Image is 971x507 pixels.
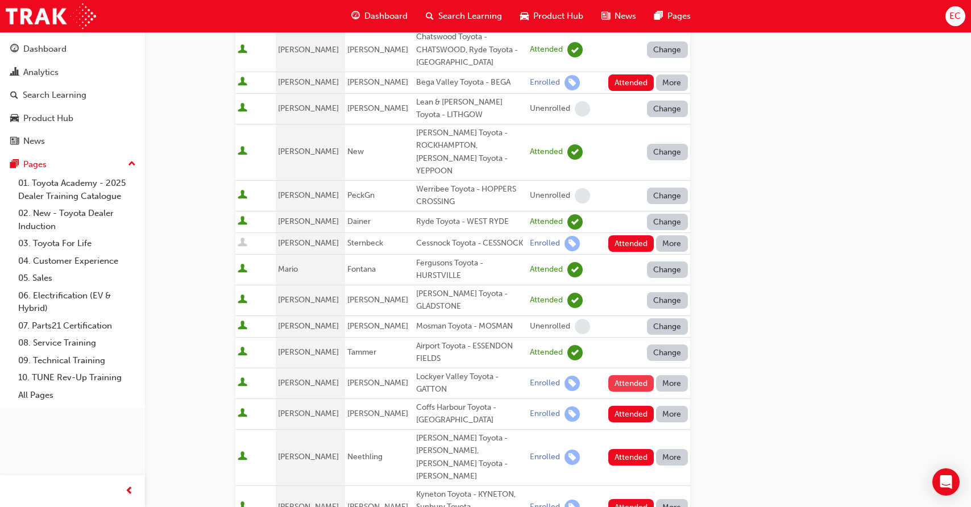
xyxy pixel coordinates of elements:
span: pages-icon [654,9,663,23]
div: [PERSON_NAME] Toyota - [PERSON_NAME], [PERSON_NAME] Toyota - [PERSON_NAME] [416,432,525,483]
span: learningRecordVerb_ATTEND-icon [567,214,583,230]
span: learningRecordVerb_ENROLL-icon [565,376,580,391]
div: Bega Valley Toyota - BEGA [416,76,525,89]
a: 05. Sales [14,269,140,287]
span: [PERSON_NAME] [278,295,339,305]
a: car-iconProduct Hub [511,5,592,28]
div: Chatswood Toyota - CHATSWOOD, Ryde Toyota - [GEOGRAPHIC_DATA] [416,31,525,69]
div: Attended [530,44,563,55]
span: guage-icon [10,44,19,55]
span: [PERSON_NAME] [278,452,339,462]
button: Change [647,188,688,204]
a: 08. Service Training [14,334,140,352]
span: learningRecordVerb_ENROLL-icon [565,236,580,251]
button: Change [647,344,688,361]
span: [PERSON_NAME] [347,378,408,388]
span: [PERSON_NAME] [347,321,408,331]
div: Analytics [23,66,59,79]
span: Neethling [347,452,383,462]
button: Attended [608,449,654,466]
button: More [656,235,688,252]
span: User is active [238,77,247,88]
div: Unenrolled [530,103,570,114]
img: Trak [6,3,96,29]
button: Attended [608,406,654,422]
div: Enrolled [530,77,560,88]
span: User is active [238,44,247,56]
span: User is active [238,377,247,389]
div: Lockyer Valley Toyota - GATTON [416,371,525,396]
div: News [23,135,45,148]
span: User is active [238,321,247,332]
span: Fontana [347,264,376,274]
div: Ryde Toyota - WEST RYDE [416,215,525,228]
div: Coffs Harbour Toyota - [GEOGRAPHIC_DATA] [416,401,525,427]
span: [PERSON_NAME] [347,77,408,87]
div: Mosman Toyota - MOSMAN [416,320,525,333]
span: [PERSON_NAME] [347,295,408,305]
div: Attended [530,295,563,306]
div: Attended [530,147,563,157]
span: User is active [238,190,247,201]
span: User is active [238,146,247,157]
span: News [615,10,636,23]
div: Open Intercom Messenger [932,468,960,496]
span: news-icon [601,9,610,23]
a: 04. Customer Experience [14,252,140,270]
a: Search Learning [5,85,140,106]
div: [PERSON_NAME] Toyota - ROCKHAMPTON, [PERSON_NAME] Toyota - YEPPOON [416,127,525,178]
span: Dainer [347,217,371,226]
div: Product Hub [23,112,73,125]
a: 06. Electrification (EV & Hybrid) [14,287,140,317]
span: Mario [278,264,298,274]
span: car-icon [520,9,529,23]
span: news-icon [10,136,19,147]
span: learningRecordVerb_ENROLL-icon [565,406,580,422]
div: Airport Toyota - ESSENDON FIELDS [416,340,525,365]
div: Cessnock Toyota - CESSNOCK [416,237,525,250]
span: learningRecordVerb_ATTEND-icon [567,345,583,360]
a: 01. Toyota Academy - 2025 Dealer Training Catalogue [14,174,140,205]
button: Change [647,144,688,160]
span: Search Learning [438,10,502,23]
span: Dashboard [364,10,408,23]
a: Analytics [5,62,140,83]
span: learningRecordVerb_ENROLL-icon [565,450,580,465]
div: Enrolled [530,378,560,389]
button: More [656,375,688,392]
button: Attended [608,375,654,392]
a: 03. Toyota For Life [14,235,140,252]
span: learningRecordVerb_ENROLL-icon [565,75,580,90]
span: New [347,147,364,156]
a: search-iconSearch Learning [417,5,511,28]
span: User is active [238,408,247,419]
span: [PERSON_NAME] [278,347,339,357]
span: guage-icon [351,9,360,23]
span: [PERSON_NAME] [278,378,339,388]
span: [PERSON_NAME] [278,190,339,200]
a: pages-iconPages [645,5,700,28]
span: learningRecordVerb_ATTEND-icon [567,262,583,277]
button: More [656,449,688,466]
div: Enrolled [530,452,560,463]
span: [PERSON_NAME] [278,217,339,226]
span: search-icon [426,9,434,23]
div: Pages [23,158,47,171]
div: Fergusons Toyota - HURSTVILLE [416,257,525,282]
button: Change [647,318,688,335]
button: EC [945,6,965,26]
span: User is active [238,216,247,227]
button: Change [647,214,688,230]
span: [PERSON_NAME] [347,45,408,55]
div: Attended [530,347,563,358]
a: Product Hub [5,108,140,129]
span: [PERSON_NAME] [278,321,339,331]
span: [PERSON_NAME] [347,103,408,113]
span: learningRecordVerb_NONE-icon [575,319,590,334]
span: learningRecordVerb_NONE-icon [575,188,590,203]
span: PeckGn [347,190,375,200]
div: Enrolled [530,409,560,419]
button: More [656,74,688,91]
button: Pages [5,154,140,175]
